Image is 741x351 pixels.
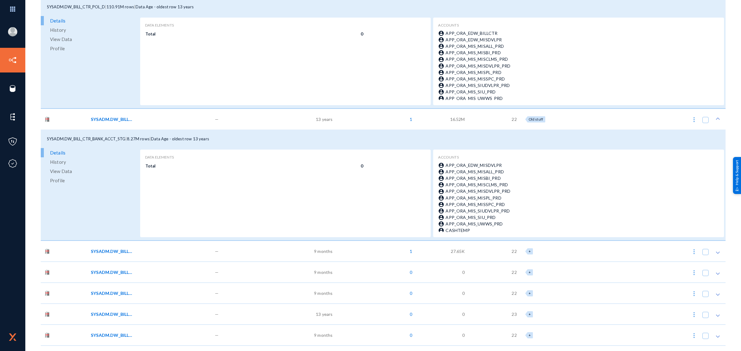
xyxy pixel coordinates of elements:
[438,30,446,36] mat-icon: account_circle
[127,136,149,141] span: 8.27M rows
[450,116,465,122] span: 16.52M
[438,89,446,95] mat-icon: account_circle
[8,27,17,36] img: blank-profile-picture.png
[41,157,139,167] a: History
[215,332,219,338] span: —
[462,290,465,296] span: 0
[691,312,697,318] img: icon-more.svg
[446,37,502,42] span: APP_ORA_EDW_MISDVLPR
[529,249,531,253] span: +
[691,270,697,276] img: icon-more.svg
[407,311,412,317] span: 0
[438,175,446,181] mat-icon: account_circle
[145,30,361,37] td: Total
[50,16,65,25] span: Details
[125,136,127,141] span: |
[41,176,139,185] a: Profile
[446,195,501,200] span: APP_ORA_MIS_MISPL_PRD
[145,155,426,160] div: Data Elements
[44,311,51,318] img: oracle.png
[691,117,697,123] img: icon-more.svg
[462,332,465,338] span: 0
[462,311,465,317] span: 0
[438,23,719,28] div: accounts
[438,214,446,221] mat-icon: account_circle
[149,136,151,141] span: |
[145,23,426,28] div: Data Elements
[8,56,17,65] img: icon-inventory.svg
[151,136,209,141] span: Data Age - oldest row 13 years
[50,148,65,157] span: Details
[691,332,697,339] img: icon-more.svg
[691,249,697,255] img: icon-more.svg
[512,311,517,317] span: 23
[438,56,446,63] mat-icon: account_circle
[314,290,333,296] span: 9 months
[438,208,446,214] mat-icon: account_circle
[446,83,510,88] span: APP_ORA_MIS_SIUDVLPR_PRD
[438,227,446,233] mat-icon: account_circle
[50,44,65,53] span: Profile
[446,221,503,226] span: APP_ORA_MIS_UWWS_PRD
[314,332,333,338] span: 9 months
[446,50,500,55] span: APP_ORA_MIS_MISBI_PRD
[41,25,139,35] a: History
[735,187,739,191] img: help_support.svg
[446,96,503,101] span: APP_ORA_MIS_UWWS_PRD
[446,202,505,207] span: APP_ORA_MIS_MISSPC_PRD
[215,116,219,122] span: —
[91,116,132,122] span: SYSADM.DW_BILL_CTR_BANK_ACCT_STG
[316,311,333,317] span: 13 years
[8,137,17,146] img: icon-policies.svg
[215,290,219,296] span: —
[44,332,51,339] img: oracle.png
[446,56,508,62] span: APP_ORA_MIS_MISCLMS_PRD
[529,117,543,121] span: Old stuff
[407,116,412,122] span: 1
[438,43,446,49] mat-icon: account_circle
[107,4,134,9] span: 110.91M rows
[215,311,219,317] span: —
[8,159,17,168] img: icon-compliance.svg
[438,188,446,195] mat-icon: account_circle
[512,248,517,254] span: 22
[446,208,510,213] span: APP_ORA_MIS_SIUDVLPR_PRD
[91,311,132,317] span: SYSADM.DW_BILL_CTR_CHRG_SS
[50,25,66,35] span: History
[529,270,531,274] span: +
[407,269,412,275] span: 0
[8,84,17,93] img: icon-sources.svg
[50,167,72,176] span: View Data
[512,269,517,275] span: 22
[446,63,510,68] span: APP_ORA_MIS_MISDVLPR_PRD
[446,175,500,181] span: APP_ORA_MIS_MISBI_PRD
[50,176,65,185] span: Profile
[41,16,139,25] a: Details
[41,44,139,53] a: Profile
[47,136,125,141] span: SYSADM.DW_BILL_CTR_BANK_ACCT_STG
[512,332,517,338] span: 22
[438,201,446,208] mat-icon: account_circle
[360,162,386,170] td: 0
[438,162,446,168] mat-icon: account_circle
[446,70,501,75] span: APP_ORA_MIS_MISPL_PRD
[41,167,139,176] a: View Data
[91,269,132,275] span: SYSADM.DW_BILL_CTR_ACCT_TXN_SS_STG
[438,221,446,227] mat-icon: account_circle
[41,148,139,157] a: Details
[50,35,72,44] span: View Data
[8,112,17,122] img: icon-elements.svg
[438,50,446,56] mat-icon: account_circle
[446,182,508,187] span: APP_ORA_MIS_MISCLMS_PRD
[438,155,719,160] div: accounts
[438,95,446,101] mat-icon: account_circle
[446,169,504,174] span: APP_ORA_MIS_MISALL_PRD
[136,4,194,9] span: Data Age - oldest row 13 years
[438,182,446,188] mat-icon: account_circle
[512,116,517,122] span: 22
[314,269,333,275] span: 9 months
[451,248,465,254] span: 27.65K
[105,4,107,9] span: |
[360,30,386,38] td: 0
[438,195,446,201] mat-icon: account_circle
